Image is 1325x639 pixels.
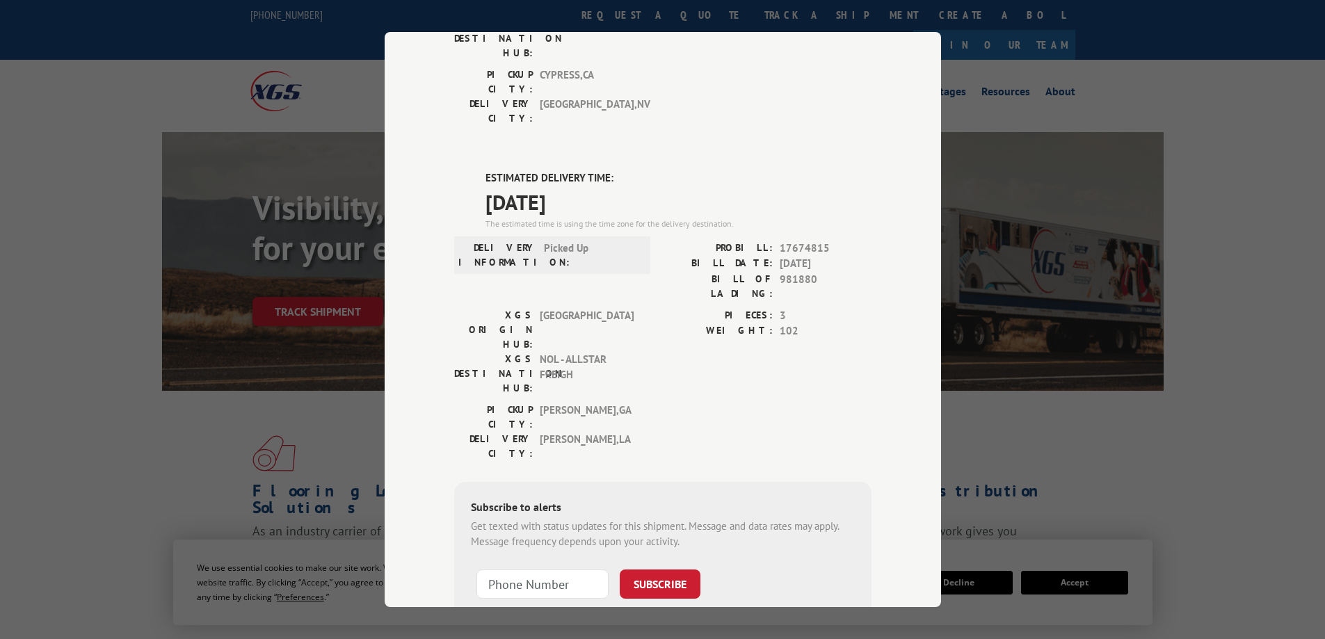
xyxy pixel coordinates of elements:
[780,256,872,272] span: [DATE]
[476,569,609,599] input: Phone Number
[540,97,634,126] span: [GEOGRAPHIC_DATA] , NV
[663,241,773,257] label: PROBILL:
[620,569,700,599] button: SUBSCRIBE
[780,308,872,324] span: 3
[485,186,872,218] span: [DATE]
[454,352,533,396] label: XGS DESTINATION HUB:
[454,97,533,126] label: DELIVERY CITY:
[540,403,634,432] span: [PERSON_NAME] , GA
[663,256,773,272] label: BILL DATE:
[458,241,537,270] label: DELIVERY INFORMATION:
[540,67,634,97] span: CYPRESS , CA
[540,432,634,461] span: [PERSON_NAME] , LA
[454,432,533,461] label: DELIVERY CITY:
[780,323,872,339] span: 102
[471,519,855,550] div: Get texted with status updates for this shipment. Message and data rates may apply. Message frequ...
[663,323,773,339] label: WEIGHT:
[485,170,872,186] label: ESTIMATED DELIVERY TIME:
[544,241,638,270] span: Picked Up
[540,308,634,352] span: [GEOGRAPHIC_DATA]
[454,67,533,97] label: PICKUP CITY:
[780,241,872,257] span: 17674815
[540,17,634,60] span: LAS/[PERSON_NAME]
[780,272,872,301] span: 981880
[471,499,855,519] div: Subscribe to alerts
[454,403,533,432] label: PICKUP CITY:
[485,218,872,230] div: The estimated time is using the time zone for the delivery destination.
[454,17,533,60] label: XGS DESTINATION HUB:
[663,308,773,324] label: PIECES:
[663,272,773,301] label: BILL OF LADING:
[540,352,634,396] span: NOL - ALLSTAR FREIGH
[454,308,533,352] label: XGS ORIGIN HUB:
